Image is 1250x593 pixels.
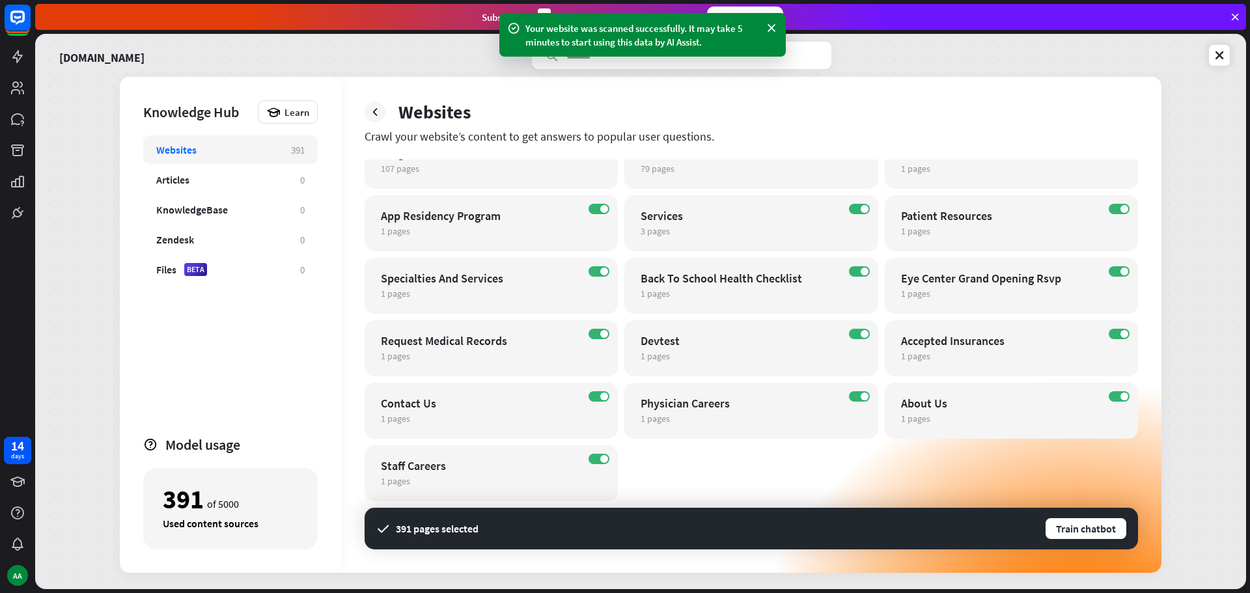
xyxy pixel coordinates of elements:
div: Subscribe in days to get your first month for $1 [482,8,697,26]
div: AA [7,565,28,586]
button: Open LiveChat chat widget [10,5,49,44]
div: 14 [11,440,24,452]
div: Your website was scanned successfully. It may take 5 minutes to start using this data by AI Assist. [525,21,760,49]
a: 14 days [4,437,31,464]
div: Subscribe now [707,7,783,27]
div: 3 [538,8,551,26]
div: days [11,452,24,461]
